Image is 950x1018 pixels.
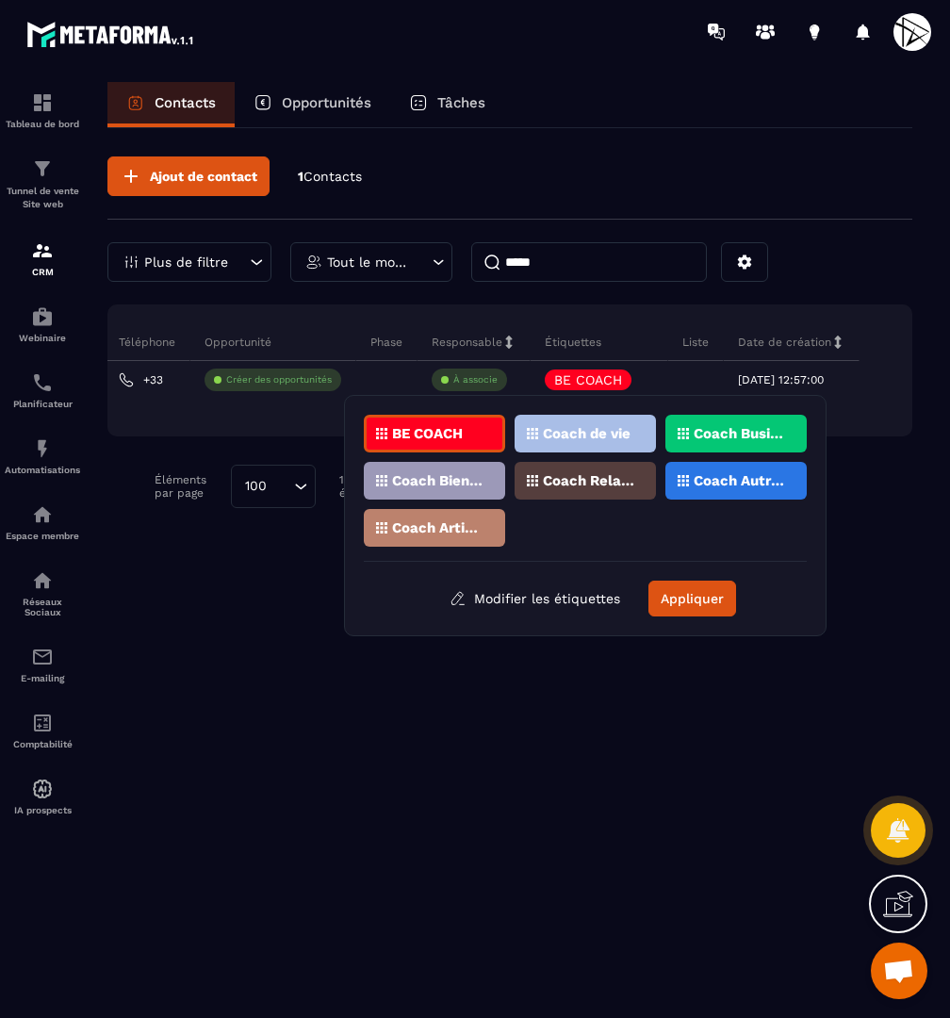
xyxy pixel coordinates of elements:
a: Tâches [390,82,504,127]
a: schedulerschedulerPlanificateur [5,357,80,423]
p: CRM [5,267,80,277]
p: Phase [370,335,402,350]
p: Automatisations [5,465,80,475]
img: automations [31,503,54,526]
p: Coach Bien-être / Santé [392,474,483,487]
img: social-network [31,569,54,592]
p: IA prospects [5,805,80,815]
a: social-networksocial-networkRéseaux Sociaux [5,555,80,632]
p: Coach Business [694,427,785,440]
input: Search for option [273,476,289,497]
p: Coach de vie [543,427,631,440]
span: Ajout de contact [150,167,257,186]
a: automationsautomationsAutomatisations [5,423,80,489]
a: +33 [119,372,163,387]
img: logo [26,17,196,51]
a: automationsautomationsWebinaire [5,291,80,357]
p: Tunnel de vente Site web [5,185,80,211]
img: formation [31,91,54,114]
p: Webinaire [5,333,80,343]
p: Liste [682,335,709,350]
p: Espace membre [5,531,80,541]
button: Appliquer [648,581,736,616]
span: Contacts [303,169,362,184]
p: Tout le monde [327,255,411,269]
p: Téléphone [119,335,175,350]
p: BE COACH [554,373,622,386]
img: email [31,646,54,668]
p: Coach Relations [543,474,634,487]
p: [DATE] 12:57:00 [738,373,824,386]
p: Coach Artistique [392,521,483,534]
a: Opportunités [235,82,390,127]
a: automationsautomationsEspace membre [5,489,80,555]
p: Éléments par page [155,473,221,500]
p: BE COACH [392,427,463,440]
p: Créer des opportunités [226,373,332,386]
p: Opportunités [282,94,371,111]
p: E-mailing [5,673,80,683]
p: Tâches [437,94,485,111]
span: 100 [238,476,273,497]
p: Responsable [432,335,502,350]
p: Étiquettes [545,335,601,350]
a: formationformationTunnel de vente Site web [5,143,80,225]
p: 1 [298,168,362,186]
img: formation [31,157,54,180]
p: Coach Autres [694,474,785,487]
a: accountantaccountantComptabilité [5,698,80,763]
div: Ouvrir le chat [871,943,927,999]
button: Modifier les étiquettes [435,582,634,616]
img: formation [31,239,54,262]
p: Comptabilité [5,739,80,749]
img: automations [31,437,54,460]
img: accountant [31,712,54,734]
a: emailemailE-mailing [5,632,80,698]
img: automations [31,778,54,800]
p: Planificateur [5,399,80,409]
div: Search for option [231,465,316,508]
a: formationformationTableau de bord [5,77,80,143]
p: Plus de filtre [144,255,228,269]
p: Tableau de bord [5,119,80,129]
img: scheduler [31,371,54,394]
a: formationformationCRM [5,225,80,291]
button: Ajout de contact [107,156,270,196]
a: Contacts [107,82,235,127]
p: 1-1 sur 1 éléments [339,473,403,500]
img: automations [31,305,54,328]
p: À associe [453,373,498,386]
p: Contacts [155,94,216,111]
p: Date de création [738,335,831,350]
p: Opportunité [205,335,271,350]
p: Réseaux Sociaux [5,597,80,617]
